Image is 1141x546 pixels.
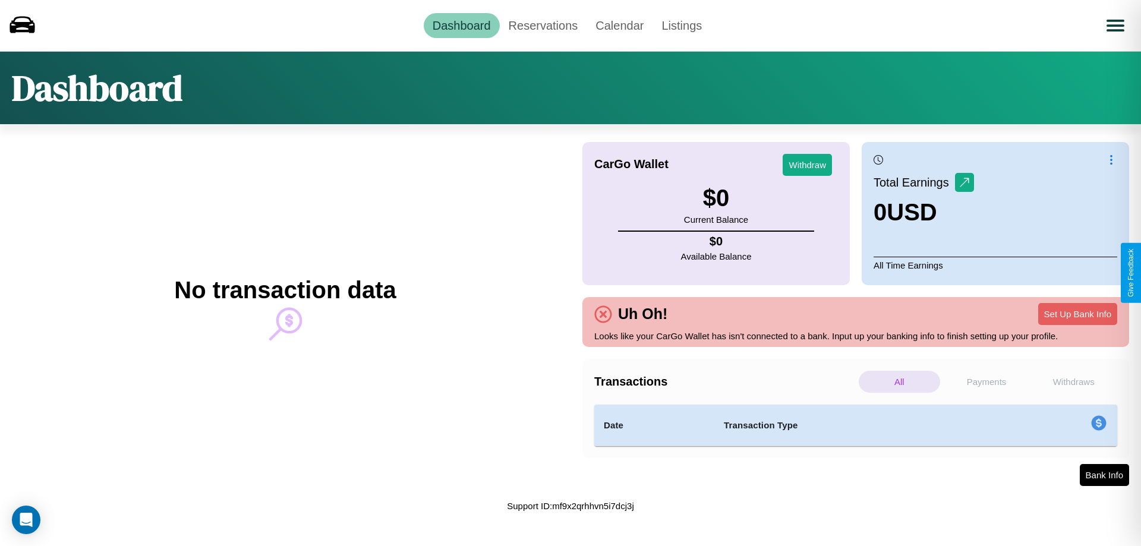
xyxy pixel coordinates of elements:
button: Withdraw [783,154,832,176]
button: Open menu [1099,9,1132,42]
h3: 0 USD [874,199,974,226]
h2: No transaction data [174,277,396,304]
table: simple table [594,405,1117,446]
h1: Dashboard [12,64,182,112]
p: Withdraws [1033,371,1114,393]
p: Looks like your CarGo Wallet has isn't connected to a bank. Input up your banking info to finish ... [594,328,1117,344]
button: Set Up Bank Info [1038,303,1117,325]
a: Calendar [587,13,653,38]
h4: $ 0 [681,235,752,248]
p: Total Earnings [874,172,955,193]
h4: Uh Oh! [612,305,673,323]
a: Reservations [500,13,587,38]
p: Current Balance [684,212,748,228]
a: Dashboard [424,13,500,38]
div: Give Feedback [1127,249,1135,297]
h4: Transactions [594,375,856,389]
h3: $ 0 [684,185,748,212]
p: Payments [946,371,1027,393]
h4: Date [604,418,705,433]
p: All Time Earnings [874,257,1117,273]
a: Listings [653,13,711,38]
p: Support ID: mf9x2qrhhvn5i7dcj3j [507,498,633,514]
h4: Transaction Type [724,418,994,433]
p: All [859,371,940,393]
h4: CarGo Wallet [594,157,669,171]
div: Open Intercom Messenger [12,506,40,534]
p: Available Balance [681,248,752,264]
button: Bank Info [1080,464,1129,486]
